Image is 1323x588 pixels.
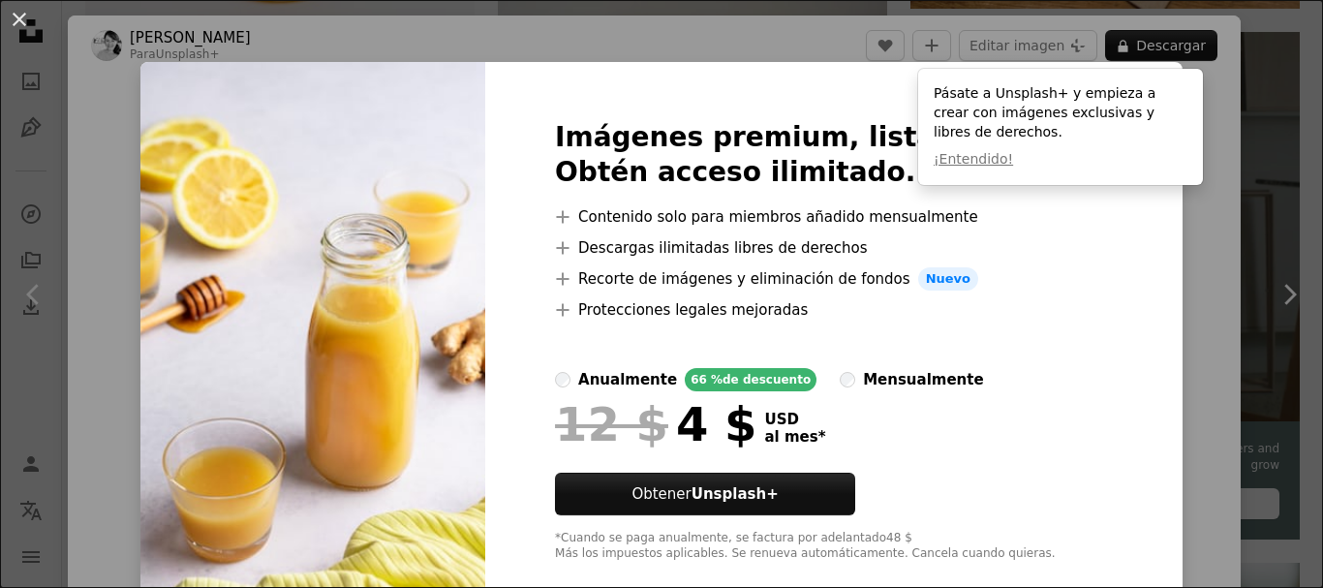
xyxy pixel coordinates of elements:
div: anualmente [578,368,677,391]
strong: Unsplash+ [692,485,779,503]
h2: Imágenes premium, listas para usar. Obtén acceso ilimitado. [555,120,1113,190]
button: ¡Entendido! [934,150,1013,170]
span: Nuevo [918,267,978,291]
div: mensualmente [863,368,983,391]
li: Recorte de imágenes y eliminación de fondos [555,267,1113,291]
input: mensualmente [840,372,855,387]
span: 12 $ [555,399,668,449]
div: 66 % de descuento [685,368,816,391]
li: Protecciones legales mejoradas [555,298,1113,322]
li: Descargas ilimitadas libres de derechos [555,236,1113,260]
div: 4 $ [555,399,756,449]
div: Pásate a Unsplash+ y empieza a crear con imágenes exclusivas y libres de derechos. [918,69,1203,185]
div: *Cuando se paga anualmente, se factura por adelantado 48 $ Más los impuestos aplicables. Se renue... [555,531,1113,562]
span: al mes * [764,428,825,446]
input: anualmente66 %de descuento [555,372,570,387]
button: ObtenerUnsplash+ [555,473,855,515]
li: Contenido solo para miembros añadido mensualmente [555,205,1113,229]
span: USD [764,411,825,428]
